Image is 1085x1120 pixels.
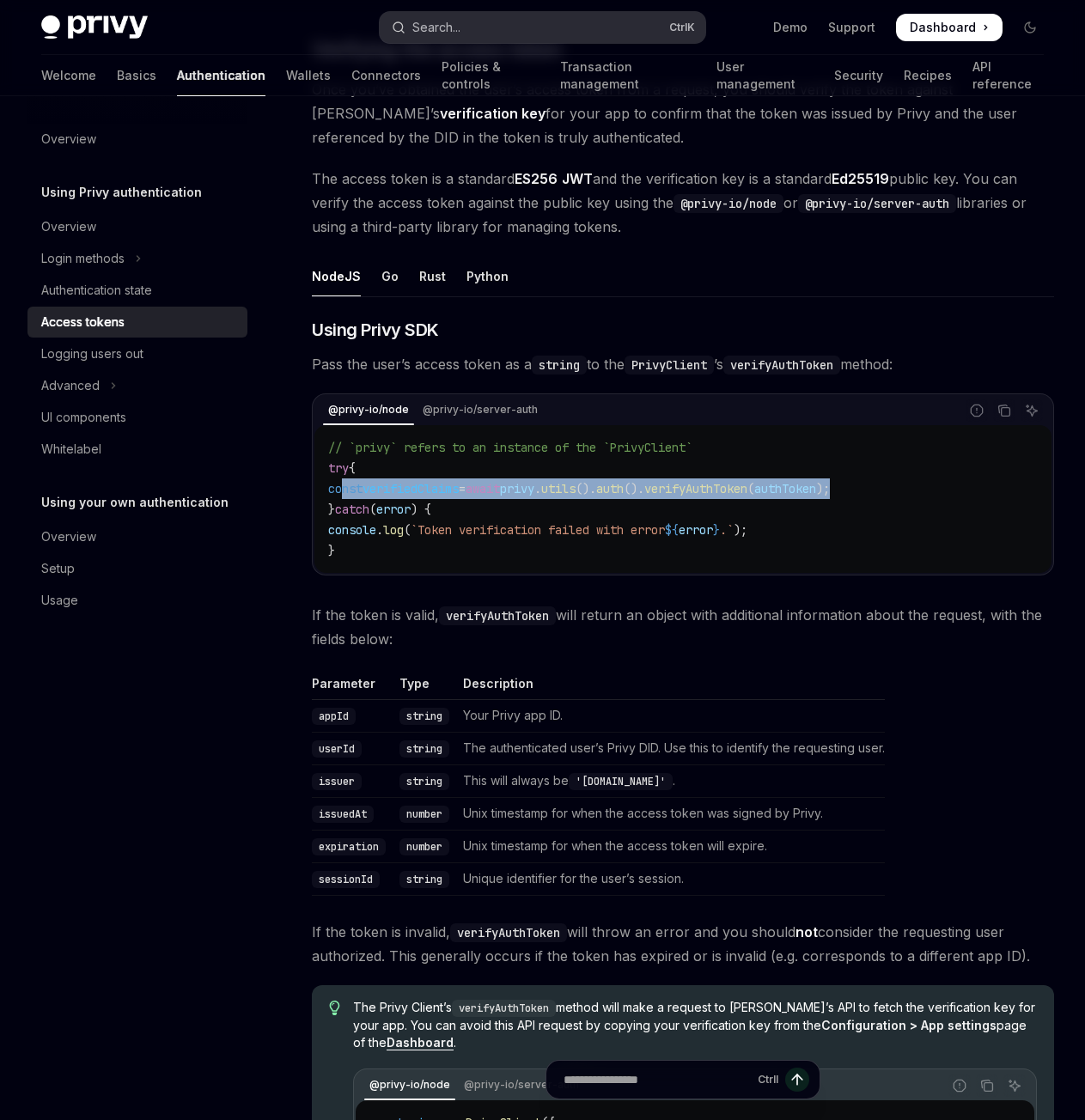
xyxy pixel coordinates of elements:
span: verifiedClaims [363,481,459,496]
button: Ask AI [1021,399,1043,422]
a: Overview [27,521,247,552]
code: @privy-io/server-auth [798,194,956,213]
svg: Tip [329,1001,341,1016]
th: Description [456,675,885,700]
span: } [328,543,335,558]
span: If the token is valid, will return an object with additional information about the request, with ... [312,603,1054,651]
span: console [328,522,376,538]
div: Rust [419,256,446,296]
span: utils [541,481,576,496]
button: Toggle Advanced section [27,370,247,401]
h5: Using Privy authentication [41,182,202,203]
button: Toggle Login methods section [27,243,247,274]
div: Usage [41,590,78,611]
a: Whitelabel [27,434,247,465]
a: Wallets [286,55,331,96]
button: Copy the contents from the code block [993,399,1015,422]
span: Using Privy SDK [312,318,439,342]
a: Authentication [177,55,265,96]
a: Overview [27,124,247,155]
span: } [713,522,720,538]
span: verifyAuthToken [644,481,747,496]
a: Policies & controls [442,55,539,96]
span: privy [500,481,534,496]
a: Support [828,19,875,36]
div: Logging users out [41,344,143,364]
span: ); [734,522,747,538]
strong: verification key [440,105,546,122]
code: sessionId [312,871,380,888]
code: issuer [312,773,362,790]
div: Overview [41,527,96,547]
span: await [466,481,500,496]
span: Once you’ve obtained the user’s access token from a request, you should verify the token against ... [312,77,1054,149]
a: Ed25519 [832,170,889,188]
a: Usage [27,585,247,616]
span: catch [335,502,369,517]
div: Setup [41,558,75,579]
span: ); [816,481,830,496]
a: Basics [117,55,156,96]
a: Demo [773,19,808,36]
div: @privy-io/server-auth [418,399,543,420]
code: @privy-io/node [674,194,783,213]
a: Access tokens [27,307,247,338]
code: appId [312,708,356,725]
div: Go [381,256,399,296]
code: number [399,838,449,855]
a: UI components [27,402,247,433]
div: NodeJS [312,256,361,296]
span: const [328,481,363,496]
code: string [399,740,449,758]
div: Authentication state [41,280,152,301]
input: Ask a question... [564,1061,751,1099]
span: = [459,481,466,496]
a: Authentication state [27,275,247,306]
a: JWT [562,170,593,188]
span: // `privy` refers to an instance of the `PrivyClient` [328,440,692,455]
a: Recipes [904,55,952,96]
span: ( [404,522,411,538]
div: Overview [41,129,96,149]
code: '[DOMAIN_NAME]' [569,773,673,790]
code: verifyAuthToken [723,356,840,374]
div: Login methods [41,248,125,269]
span: error [376,502,411,517]
button: Open search [380,12,704,43]
span: `Token verification failed with error [411,522,665,538]
strong: Configuration > App settings [821,1018,997,1032]
span: The Privy Client’s method will make a request to [PERSON_NAME]’s API to fetch the verification ke... [353,999,1037,1051]
code: string [399,708,449,725]
div: @privy-io/node [323,399,414,420]
a: API reference [972,55,1044,96]
span: .` [720,522,734,538]
a: Dashboard [387,1035,454,1050]
span: ) { [411,502,431,517]
h5: Using your own authentication [41,492,229,513]
span: (). [576,481,596,496]
code: expiration [312,838,386,855]
td: Your Privy app ID. [456,699,885,732]
span: . [376,522,383,538]
span: . [534,481,541,496]
strong: Dashboard [387,1035,454,1050]
code: PrivyClient [625,356,714,374]
td: Unique identifier for the user’s session. [456,862,885,895]
span: authToken [754,481,816,496]
a: Logging users out [27,338,247,369]
a: Dashboard [896,14,1003,41]
strong: not [795,923,818,940]
a: Connectors [351,55,421,96]
span: } [328,502,335,517]
button: Toggle dark mode [1016,14,1044,41]
td: The authenticated user’s Privy DID. Use this to identify the requesting user. [456,732,885,764]
div: Search... [412,17,460,38]
span: { [349,460,356,476]
code: verifyAuthToken [450,923,567,942]
div: Whitelabel [41,439,101,460]
span: ${ [665,522,679,538]
div: Advanced [41,375,100,396]
span: Dashboard [910,19,976,36]
span: Ctrl K [669,21,695,34]
button: Report incorrect code [966,399,988,422]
